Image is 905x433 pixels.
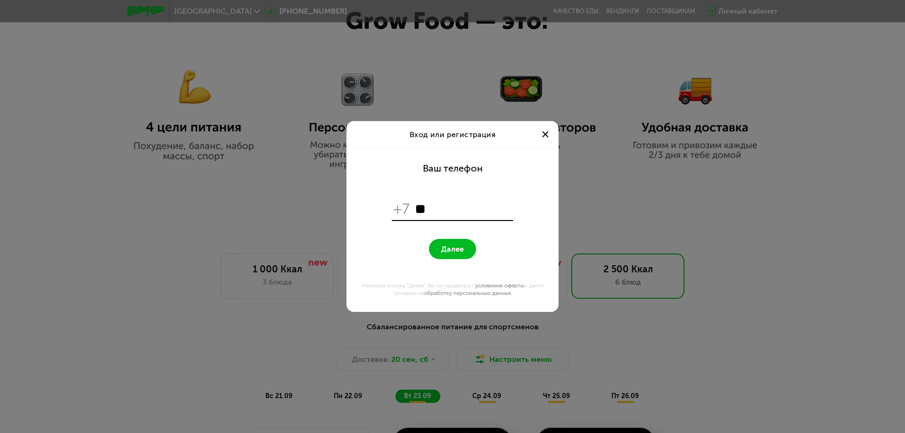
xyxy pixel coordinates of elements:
[441,245,464,253] span: Далее
[423,163,483,174] div: Ваш телефон
[394,200,411,218] span: +7
[410,130,495,139] span: Вход или регистрация
[424,290,511,296] a: обработку персональных данных
[475,282,524,289] a: условиями оферты
[429,239,476,259] button: Далее
[352,282,553,297] div: Нажимая кнопку "Далее", Вы соглашаетесь с и даете согласие на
